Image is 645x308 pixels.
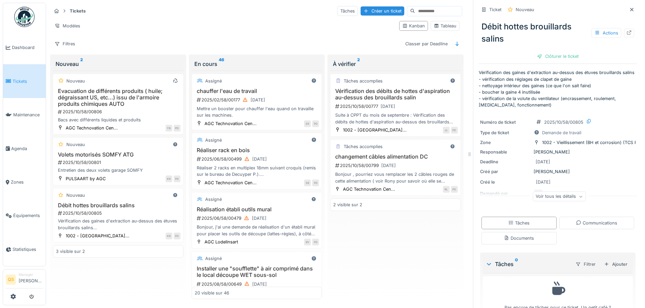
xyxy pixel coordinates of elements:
[402,39,451,49] div: Classer par Deadline
[335,102,458,111] div: 2025/10/58/00777
[195,165,319,177] div: Réaliser 2 racks en multiplex 18mm suivant croquis (remis sur le bureau de Decuyper P.). Attentio...
[205,78,222,84] div: Assigné
[195,206,319,213] h3: Réalisation établi outils mural
[515,260,518,268] sup: 0
[479,18,637,48] div: Débit hottes brouillards salins
[333,171,458,184] div: Bonjour , pourriez vous remplacer les 2 câbles rouges de cette alimentation ( voir Rony pour savo...
[304,239,311,245] div: BV
[451,186,458,193] div: PD
[174,175,180,182] div: PD
[480,159,531,165] div: Deadline
[195,105,319,118] div: Mettre un booster pour chauffer l'eau quand on travaille sur les machines.
[205,137,222,143] div: Assigné
[13,78,43,85] span: Tickets
[196,155,319,163] div: 2025/06/58/00499
[205,239,238,245] div: AGC Lodelinsart
[3,165,46,199] a: Zones
[195,224,319,237] div: Bonjour, j'ai une demande de réalisation d'un établi mural pour placer les outils de découpe (lat...
[66,125,118,131] div: AGC Technovation Cen...
[312,180,319,186] div: PD
[592,28,621,38] div: Actions
[344,78,383,84] div: Tâches accomplies
[56,117,180,123] div: Bacs avec différents liquides et produits
[542,129,581,136] div: Demande de travail
[56,202,180,209] h3: Débit hottes brouillards salins
[194,60,320,68] div: En cours
[536,159,550,165] div: [DATE]
[333,112,458,125] div: Suite à CPPT du mois de septembre : Vérification des débits de hottes d'aspiration au-dessus des ...
[196,280,319,288] div: 2025/08/58/00649
[576,220,617,226] div: Communications
[304,120,311,127] div: ER
[333,88,458,101] h3: Vérification des débits de hottes d'aspiration au-dessus des brouillards salin
[56,248,85,255] div: 3 visible sur 2
[304,180,311,186] div: EB
[381,103,395,110] div: [DATE]
[67,8,88,14] strong: Tickets
[252,281,267,287] div: [DATE]
[57,159,180,166] div: 2025/10/58/00801
[480,119,531,125] div: Numéro de ticket
[381,162,396,169] div: [DATE]
[3,132,46,165] a: Agenda
[480,149,636,155] div: [PERSON_NAME]
[219,60,224,68] sup: 46
[480,129,531,136] div: Type de ticket
[56,218,180,231] div: Vérification des gaines d'extraction au-dessus des étuves brouillards salins - vérification des r...
[166,233,172,239] div: KR
[251,97,265,103] div: [DATE]
[443,186,450,193] div: RL
[195,290,229,296] div: 20 visible sur 46
[174,233,180,239] div: PD
[80,60,83,68] sup: 2
[205,120,257,127] div: AGC Technovation Cen...
[480,168,531,175] div: Créé par
[601,260,630,269] div: Ajouter
[166,175,172,182] div: KR
[357,60,360,68] sup: 2
[337,6,358,16] div: Tâches
[312,239,319,245] div: PD
[6,275,16,285] li: QS
[344,143,383,150] div: Tâches accomplies
[13,112,43,118] span: Maintenance
[480,168,636,175] div: [PERSON_NAME]
[19,272,43,287] li: [PERSON_NAME]
[312,120,319,127] div: PD
[252,215,266,221] div: [DATE]
[174,125,180,132] div: PD
[533,192,586,202] div: Voir tous les détails
[57,210,180,216] div: 2025/10/58/00805
[205,196,222,203] div: Assigné
[66,78,85,84] div: Nouveau
[480,179,531,185] div: Créé le
[13,246,43,253] span: Statistiques
[66,233,129,239] div: 1002 - [GEOGRAPHIC_DATA]...
[205,255,222,262] div: Assigné
[361,6,404,16] div: Créer un ticket
[434,23,456,29] div: Tableau
[195,265,319,278] h3: Installer une "soufflette" à air comprimé dans le local découpe WET sous-sol
[66,192,85,198] div: Nouveau
[56,167,180,173] div: Entretien des deux volets garage SOMFY
[11,179,43,185] span: Zones
[12,44,43,51] span: Dashboard
[11,145,43,152] span: Agenda
[66,175,106,182] div: PULSAART by AGC
[3,98,46,132] a: Maintenance
[516,6,534,13] div: Nouveau
[195,147,319,153] h3: Réaliser rack en bois
[6,272,43,288] a: QS Manager[PERSON_NAME]
[19,272,43,277] div: Manager
[479,69,637,108] p: Vérification des gaines d'extraction au-dessus des étuves brouillards salins - vérification des r...
[480,149,531,155] div: Responsable
[451,127,458,134] div: PD
[13,212,43,219] span: Équipements
[56,151,180,158] h3: Volets motorisés SOMFY ATG
[166,125,172,132] div: YB
[486,260,570,268] div: Tâches
[196,214,319,222] div: 2025/06/58/00479
[544,119,583,125] div: 2025/10/58/00805
[333,60,458,68] div: À vérifier
[480,139,531,146] div: Zone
